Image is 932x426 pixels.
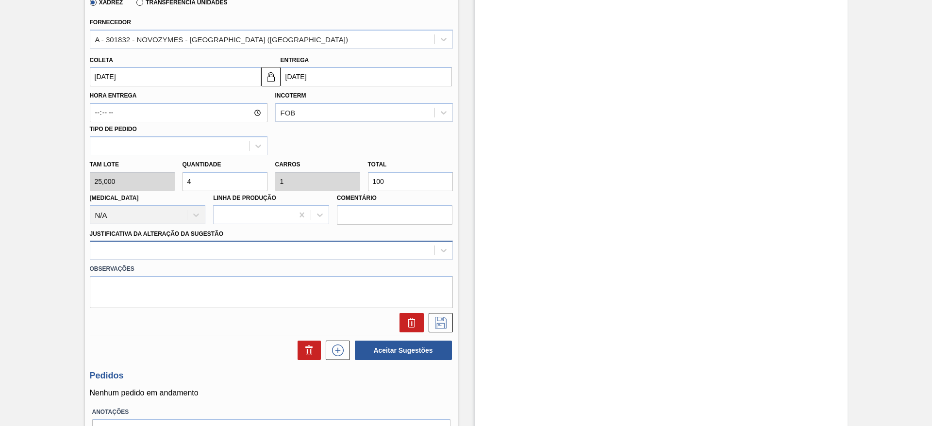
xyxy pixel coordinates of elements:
label: Fornecedor [90,19,131,26]
button: locked [261,67,281,86]
label: Anotações [92,405,450,419]
label: Entrega [281,57,309,64]
input: dd/mm/yyyy [281,67,452,86]
div: FOB [281,109,296,117]
button: Aceitar Sugestões [355,341,452,360]
h3: Pedidos [90,371,453,381]
label: Observações [90,262,453,276]
label: Incoterm [275,92,306,99]
label: Tipo de pedido [90,126,137,132]
p: Nenhum pedido em andamento [90,389,453,397]
label: Total [368,161,387,168]
div: Excluir Sugestões [293,341,321,360]
img: locked [265,71,277,82]
label: Quantidade [183,161,221,168]
div: Nova sugestão [321,341,350,360]
label: Carros [275,161,300,168]
label: Comentário [337,191,453,205]
label: Justificativa da Alteração da Sugestão [90,230,224,237]
label: Tam lote [90,158,175,172]
label: Hora Entrega [90,89,267,103]
div: Excluir Sugestão [395,313,424,332]
label: [MEDICAL_DATA] [90,195,139,201]
label: Linha de Produção [213,195,276,201]
div: Salvar Sugestão [424,313,453,332]
label: Coleta [90,57,113,64]
div: A - 301832 - NOVOZYMES - [GEOGRAPHIC_DATA] ([GEOGRAPHIC_DATA]) [95,35,349,43]
div: Aceitar Sugestões [350,340,453,361]
input: dd/mm/yyyy [90,67,261,86]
